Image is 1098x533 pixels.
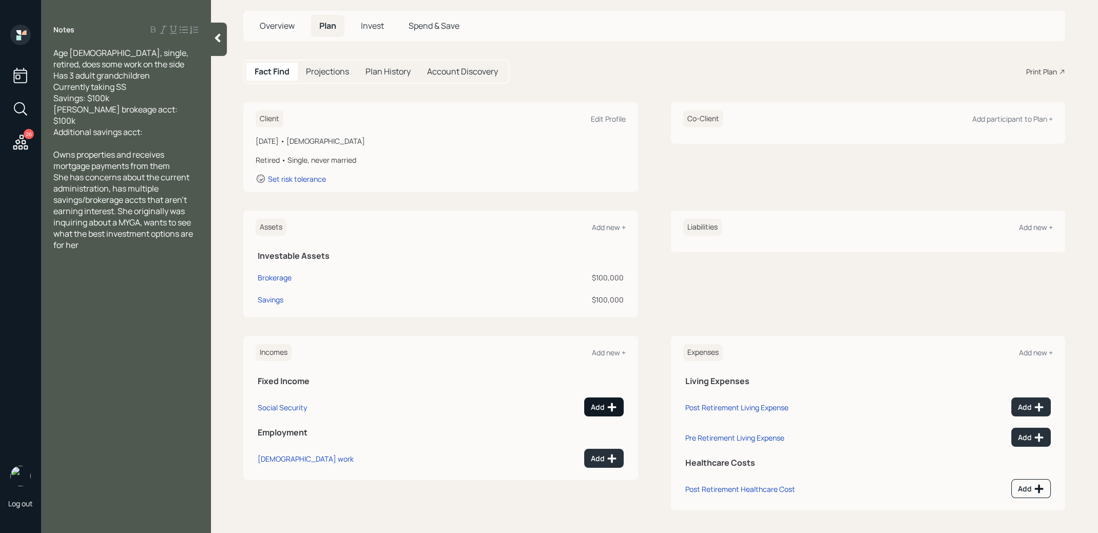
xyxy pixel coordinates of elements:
[53,149,195,251] span: Owns properties and receives mortgage payments from them She has concerns about the current admin...
[1026,66,1057,77] div: Print Plan
[1011,428,1051,447] button: Add
[1018,484,1044,494] div: Add
[591,402,617,412] div: Add
[258,428,624,437] h5: Employment
[256,136,626,146] div: [DATE] • [DEMOGRAPHIC_DATA]
[592,348,626,357] div: Add new +
[255,67,290,77] h5: Fact Find
[685,458,1051,468] h5: Healthcare Costs
[268,174,326,184] div: Set risk tolerance
[258,403,307,412] div: Social Security
[1011,479,1051,498] button: Add
[258,454,354,464] div: [DEMOGRAPHIC_DATA] work
[256,344,292,361] h6: Incomes
[24,129,34,139] div: 26
[256,110,283,127] h6: Client
[683,110,723,127] h6: Co-Client
[592,222,626,232] div: Add new +
[258,294,283,305] div: Savings
[683,344,723,361] h6: Expenses
[258,251,624,261] h5: Investable Assets
[260,20,295,31] span: Overview
[1019,222,1053,232] div: Add new +
[1018,432,1044,443] div: Add
[685,484,795,494] div: Post Retirement Healthcare Cost
[448,294,623,305] div: $100,000
[591,114,626,124] div: Edit Profile
[685,376,1051,386] h5: Living Expenses
[256,219,286,236] h6: Assets
[685,403,788,412] div: Post Retirement Living Expense
[319,20,336,31] span: Plan
[53,25,74,35] label: Notes
[1011,397,1051,416] button: Add
[409,20,459,31] span: Spend & Save
[361,20,384,31] span: Invest
[256,155,626,165] div: Retired • Single, never married
[258,376,624,386] h5: Fixed Income
[365,67,411,77] h5: Plan History
[584,397,624,416] button: Add
[427,67,498,77] h5: Account Discovery
[306,67,349,77] h5: Projections
[584,449,624,468] button: Add
[53,47,190,138] span: Age [DEMOGRAPHIC_DATA], single, retired, does some work on the side Has 3 adult grandchildren Cur...
[1019,348,1053,357] div: Add new +
[258,272,292,283] div: Brokerage
[1018,402,1044,412] div: Add
[448,272,623,283] div: $100,000
[10,466,31,486] img: treva-nostdahl-headshot.png
[591,453,617,464] div: Add
[683,219,722,236] h6: Liabilities
[685,433,784,443] div: Pre Retirement Living Expense
[972,114,1053,124] div: Add participant to Plan +
[8,499,33,508] div: Log out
